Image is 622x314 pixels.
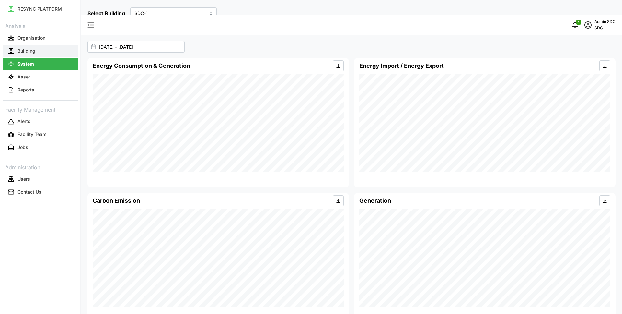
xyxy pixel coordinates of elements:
[3,3,78,16] a: RESYNC PLATFORM
[17,87,34,93] p: Reports
[3,71,78,83] button: Asset
[594,25,616,31] p: SDC
[3,83,78,96] a: Reports
[17,6,62,12] p: RESYNC PLATFORM
[3,57,78,70] a: System
[17,74,30,80] p: Asset
[17,35,45,41] p: Organisation
[3,141,78,154] a: Jobs
[93,197,140,205] h4: Carbon Emission
[17,61,34,67] p: System
[594,19,616,25] p: Admin SDC
[3,128,78,141] a: Facility Team
[3,45,78,57] button: Building
[17,118,30,125] p: Alerts
[582,18,594,31] button: schedule
[3,44,78,57] a: Building
[359,62,444,70] h4: Energy Import / Energy Export
[3,116,78,127] button: Alerts
[3,84,78,96] button: Reports
[3,3,78,15] button: RESYNC PLATFORM
[3,104,78,114] p: Facility Management
[3,173,78,185] button: Users
[578,20,579,25] span: 1
[3,58,78,70] button: System
[3,115,78,128] a: Alerts
[17,131,46,138] p: Facility Team
[3,32,78,44] button: Organisation
[3,173,78,186] a: Users
[3,162,78,172] p: Administration
[3,142,78,153] button: Jobs
[3,31,78,44] a: Organisation
[569,18,582,31] button: notifications
[359,197,391,205] h4: Generation
[3,21,78,30] p: Analysis
[17,144,28,151] p: Jobs
[93,62,190,70] h4: Energy Consumption & Generation
[3,186,78,198] button: Contact Us
[3,129,78,140] button: Facility Team
[17,189,41,195] p: Contact Us
[3,70,78,83] a: Asset
[3,186,78,199] a: Contact Us
[17,48,35,54] p: Building
[17,176,30,182] p: Users
[87,9,125,17] h5: Select Building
